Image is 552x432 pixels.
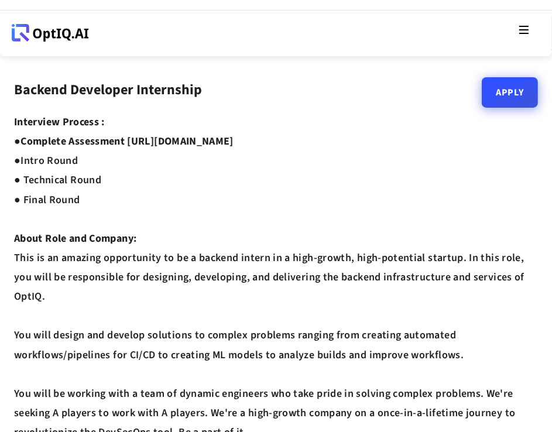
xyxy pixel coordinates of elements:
strong: About Role and Company: [14,231,136,246]
strong: Backend Developer Internship [14,80,202,100]
strong: Interview Process : [14,115,105,129]
a: Webflow Homepage [12,15,89,50]
strong: Complete Assessment [URL][DOMAIN_NAME] ● [14,134,234,168]
a: Apply [482,77,538,108]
